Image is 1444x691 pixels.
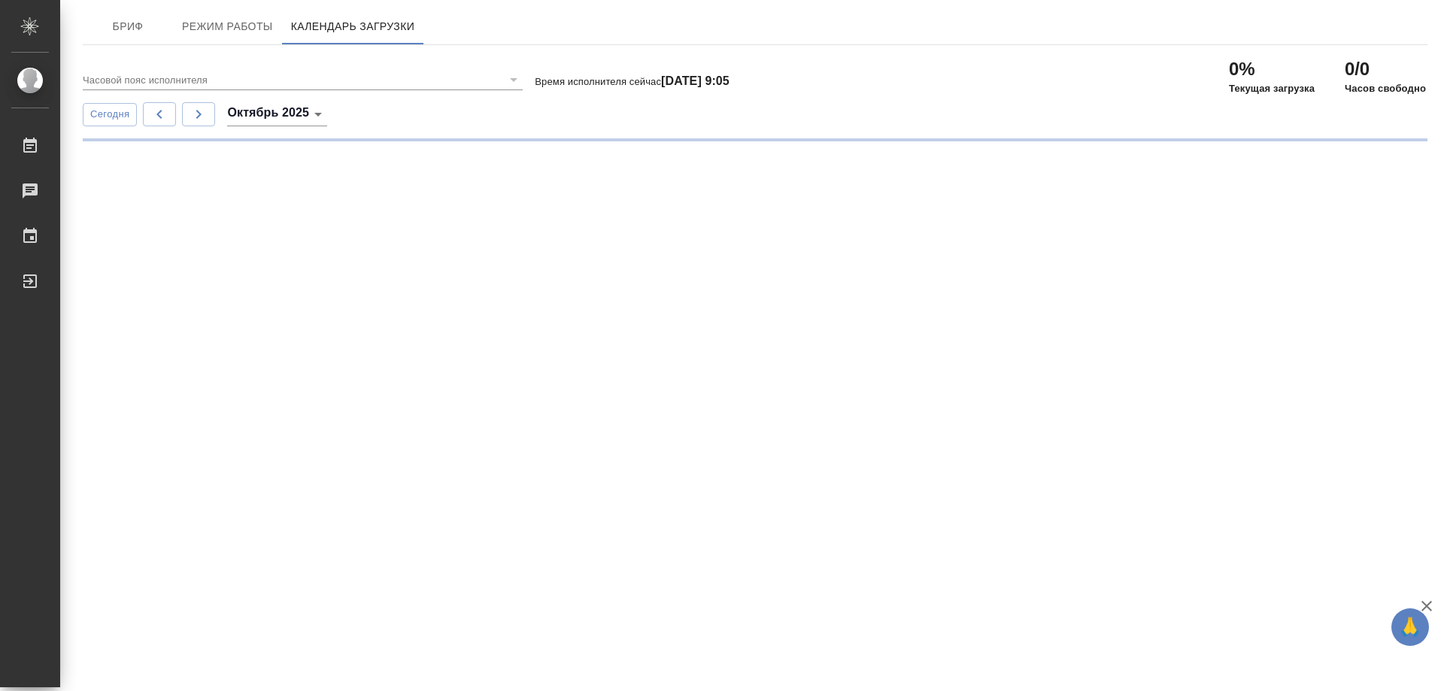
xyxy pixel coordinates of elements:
h2: 0/0 [1345,57,1426,81]
h4: [DATE] 9:05 [661,74,730,87]
span: Бриф [92,17,164,36]
span: Режим работы [182,17,273,36]
span: Сегодня [90,106,129,123]
h2: 0% [1229,57,1315,81]
button: 🙏 [1391,608,1429,646]
p: Часов свободно [1345,81,1426,96]
span: Календарь загрузки [291,17,415,36]
p: Время исполнителя сейчас [535,76,730,87]
button: Сегодня [83,103,137,126]
div: Октябрь 2025 [227,102,327,126]
p: Текущая загрузка [1229,81,1315,96]
span: 🙏 [1397,611,1423,643]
